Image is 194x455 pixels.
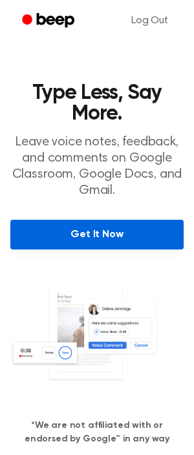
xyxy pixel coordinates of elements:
[10,419,184,446] h4: *We are not affiliated with or endorsed by Google™ in any way
[10,220,184,249] a: Get It Now
[10,134,184,199] p: Leave voice notes, feedback, and comments on Google Classroom, Google Docs, and Gmail.
[10,283,184,398] img: Voice Comments on Docs and Recording Widget
[13,8,86,34] a: Beep
[10,83,184,124] h1: Type Less, Say More.
[118,5,181,36] a: Log Out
